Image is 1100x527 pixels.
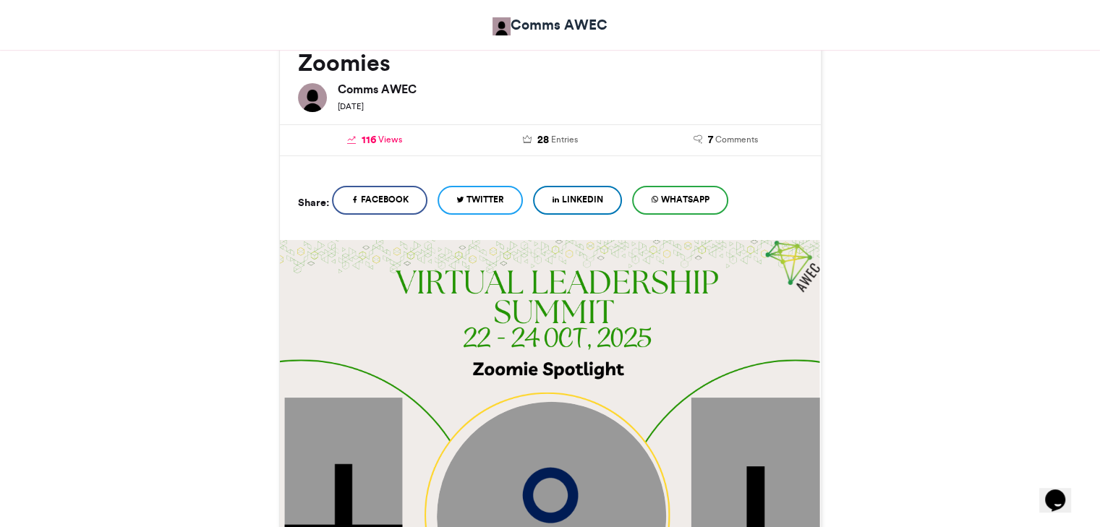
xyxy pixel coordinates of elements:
h6: Comms AWEC [338,83,803,95]
a: 28 Entries [473,132,627,148]
h2: Zoomies [298,50,803,76]
a: Comms AWEC [493,14,607,35]
img: Comms AWEC [298,83,327,112]
span: Facebook [361,193,409,206]
h5: Share: [298,193,329,212]
small: [DATE] [338,101,364,111]
span: Entries [550,133,577,146]
span: 28 [537,132,548,148]
a: Facebook [332,186,427,215]
img: Comms AWEC [493,17,511,35]
a: 116 Views [298,132,452,148]
a: LinkedIn [533,186,622,215]
span: Views [378,133,402,146]
a: WhatsApp [632,186,728,215]
span: WhatsApp [661,193,709,206]
span: 7 [708,132,713,148]
a: Twitter [438,186,523,215]
span: 116 [362,132,376,148]
span: Comments [715,133,758,146]
iframe: chat widget [1039,469,1086,513]
span: Twitter [466,193,504,206]
a: 7 Comments [649,132,803,148]
span: LinkedIn [562,193,603,206]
